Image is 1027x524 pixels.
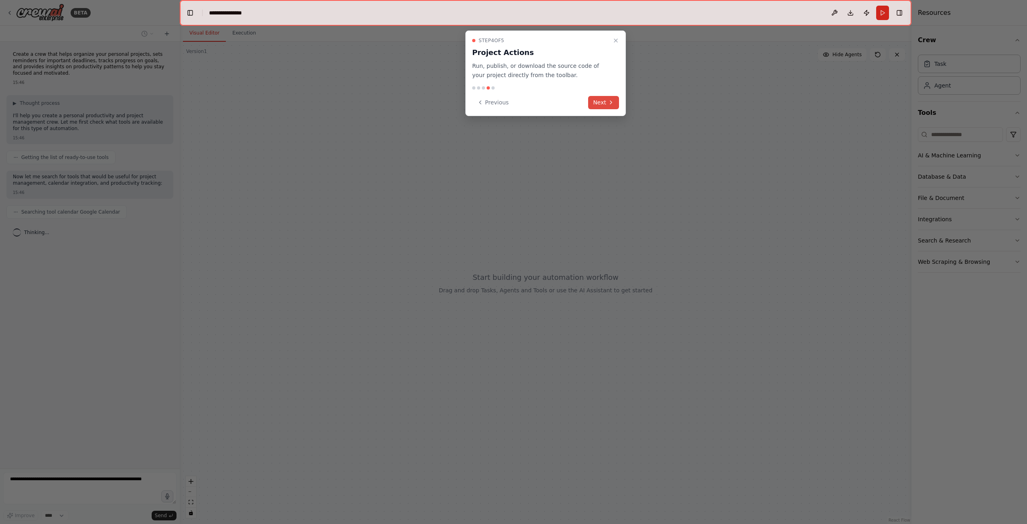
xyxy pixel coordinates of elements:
[185,7,196,18] button: Hide left sidebar
[472,61,609,80] p: Run, publish, or download the source code of your project directly from the toolbar.
[472,47,609,58] h3: Project Actions
[479,37,504,44] span: Step 4 of 5
[588,96,619,109] button: Next
[472,96,513,109] button: Previous
[611,36,621,45] button: Close walkthrough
